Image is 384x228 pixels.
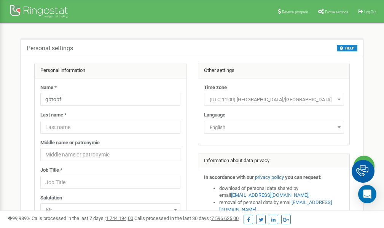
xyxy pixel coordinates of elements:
[40,112,67,119] label: Last name *
[106,215,133,221] u: 1 744 194,00
[231,192,308,198] a: [EMAIL_ADDRESS][DOMAIN_NAME]
[40,167,62,174] label: Job Title *
[285,174,322,180] strong: you can request:
[211,215,239,221] u: 7 596 625,00
[40,176,180,189] input: Job Title
[204,84,227,91] label: Time zone
[40,139,100,147] label: Middle name or patronymic
[40,203,180,216] span: Mr.
[40,148,180,161] input: Middle name or patronymic
[43,205,178,215] span: Mr.
[27,45,73,52] h5: Personal settings
[40,93,180,106] input: Name
[32,215,133,221] span: Calls processed in the last 7 days :
[8,215,30,221] span: 99,989%
[198,153,350,169] div: Information about data privacy
[282,10,308,14] span: Referral program
[204,93,344,106] span: (UTC-11:00) Pacific/Midway
[358,185,376,203] div: Open Intercom Messenger
[325,10,348,14] span: Profile settings
[219,199,344,213] li: removal of personal data by email ,
[337,45,357,51] button: HELP
[204,112,225,119] label: Language
[364,10,376,14] span: Log Out
[207,94,341,105] span: (UTC-11:00) Pacific/Midway
[40,84,57,91] label: Name *
[219,185,344,199] li: download of personal data shared by email ,
[207,122,341,133] span: English
[204,121,344,134] span: English
[255,174,284,180] a: privacy policy
[134,215,239,221] span: Calls processed in the last 30 days :
[198,63,350,78] div: Other settings
[40,121,180,134] input: Last name
[35,63,186,78] div: Personal information
[204,174,254,180] strong: In accordance with our
[40,195,62,202] label: Salutation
